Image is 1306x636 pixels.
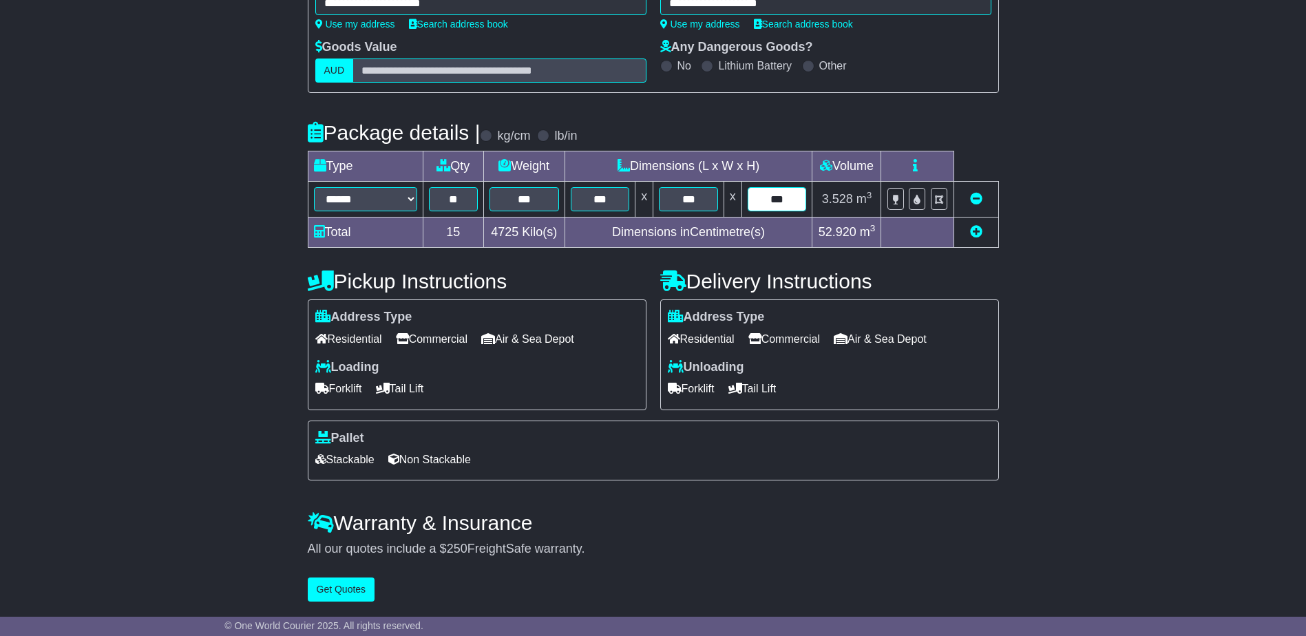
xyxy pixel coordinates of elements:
td: Volume [812,151,881,182]
label: Address Type [668,310,765,325]
label: Pallet [315,431,364,446]
span: m [856,192,872,206]
span: Forklift [668,378,715,399]
label: Goods Value [315,40,397,55]
td: x [724,182,741,218]
span: 52.920 [819,225,856,239]
a: Remove this item [970,192,982,206]
span: Residential [668,328,735,350]
label: Unloading [668,360,744,375]
label: Any Dangerous Goods? [660,40,813,55]
label: Address Type [315,310,412,325]
h4: Pickup Instructions [308,270,646,293]
td: Type [308,151,423,182]
span: Residential [315,328,382,350]
span: Tail Lift [728,378,777,399]
span: Commercial [748,328,820,350]
td: Dimensions (L x W x H) [565,151,812,182]
span: Stackable [315,449,375,470]
a: Use my address [315,19,395,30]
button: Get Quotes [308,577,375,602]
a: Search address book [754,19,853,30]
sup: 3 [870,223,876,233]
label: No [677,59,691,72]
span: 4725 [491,225,518,239]
label: kg/cm [497,129,530,144]
label: Other [819,59,847,72]
span: 250 [447,542,467,555]
span: © One World Courier 2025. All rights reserved. [224,620,423,631]
a: Use my address [660,19,740,30]
span: Forklift [315,378,362,399]
label: AUD [315,59,354,83]
td: Qty [423,151,483,182]
span: Tail Lift [376,378,424,399]
td: Weight [483,151,565,182]
td: Total [308,218,423,248]
h4: Warranty & Insurance [308,511,999,534]
td: Dimensions in Centimetre(s) [565,218,812,248]
label: lb/in [554,129,577,144]
sup: 3 [867,190,872,200]
span: Commercial [396,328,467,350]
h4: Delivery Instructions [660,270,999,293]
td: 15 [423,218,483,248]
td: Kilo(s) [483,218,565,248]
span: 3.528 [822,192,853,206]
label: Loading [315,360,379,375]
span: Air & Sea Depot [834,328,927,350]
span: Air & Sea Depot [481,328,574,350]
span: m [860,225,876,239]
a: Add new item [970,225,982,239]
td: x [635,182,653,218]
span: Non Stackable [388,449,471,470]
div: All our quotes include a $ FreightSafe warranty. [308,542,999,557]
a: Search address book [409,19,508,30]
label: Lithium Battery [718,59,792,72]
h4: Package details | [308,121,481,144]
